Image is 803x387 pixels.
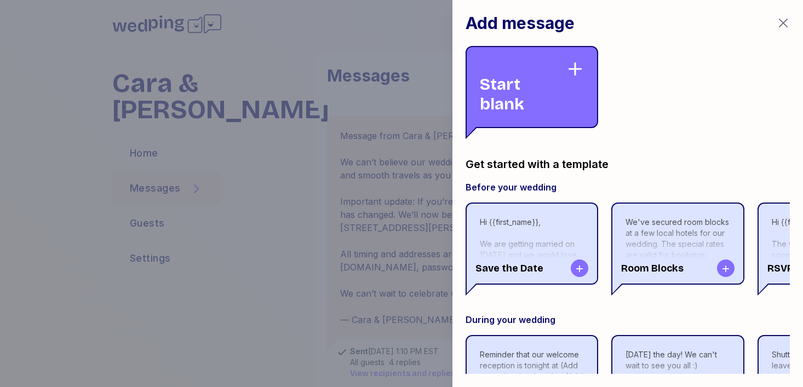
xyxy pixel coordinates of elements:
div: Get started with a template [466,139,790,181]
div: Before your wedding [466,181,790,194]
h1: Add message [466,13,575,33]
div: We've secured room blocks at a few local hotels for our wedding. The special rates are valid for ... [626,217,730,315]
div: Save the Date [467,253,597,284]
div: Hi {{first_name}}, We are getting married on [DATE] and we would love for you to join us! Please ... [480,217,584,348]
div: Start blank [480,60,566,114]
div: Room Blocks [612,253,743,284]
div: During your wedding [466,313,790,326]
